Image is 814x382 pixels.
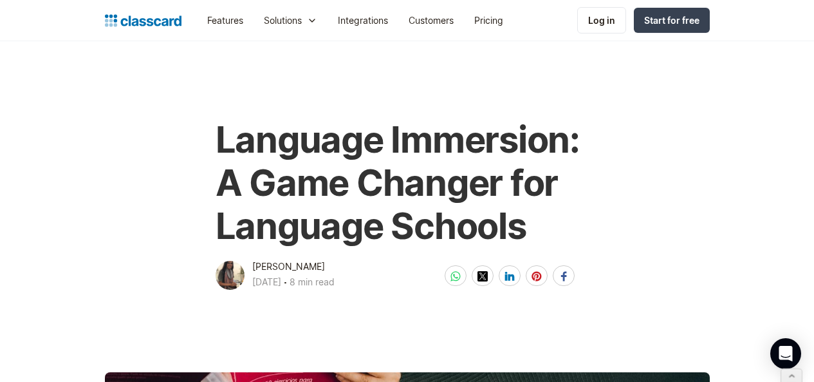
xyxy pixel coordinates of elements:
h1: Language Immersion: A Game Changer for Language Schools [216,119,599,249]
a: Pricing [464,6,513,35]
div: Solutions [264,14,302,27]
img: whatsapp-white sharing button [450,271,461,282]
img: twitter-white sharing button [477,271,488,282]
img: pinterest-white sharing button [532,271,542,282]
div: [DATE] [252,274,281,290]
img: linkedin-white sharing button [504,271,515,282]
div: 8 min read [290,274,335,290]
a: Features [197,6,254,35]
div: Log in [588,14,615,27]
div: Start for free [644,14,699,27]
a: Log in [577,7,626,33]
div: Solutions [254,6,328,35]
a: Customers [398,6,464,35]
a: Start for free [634,8,710,33]
div: [PERSON_NAME] [252,259,325,274]
div: Open Intercom Messenger [770,338,801,369]
a: home [105,12,181,30]
a: Integrations [328,6,398,35]
div: ‧ [281,274,290,292]
img: facebook-white sharing button [559,271,569,282]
